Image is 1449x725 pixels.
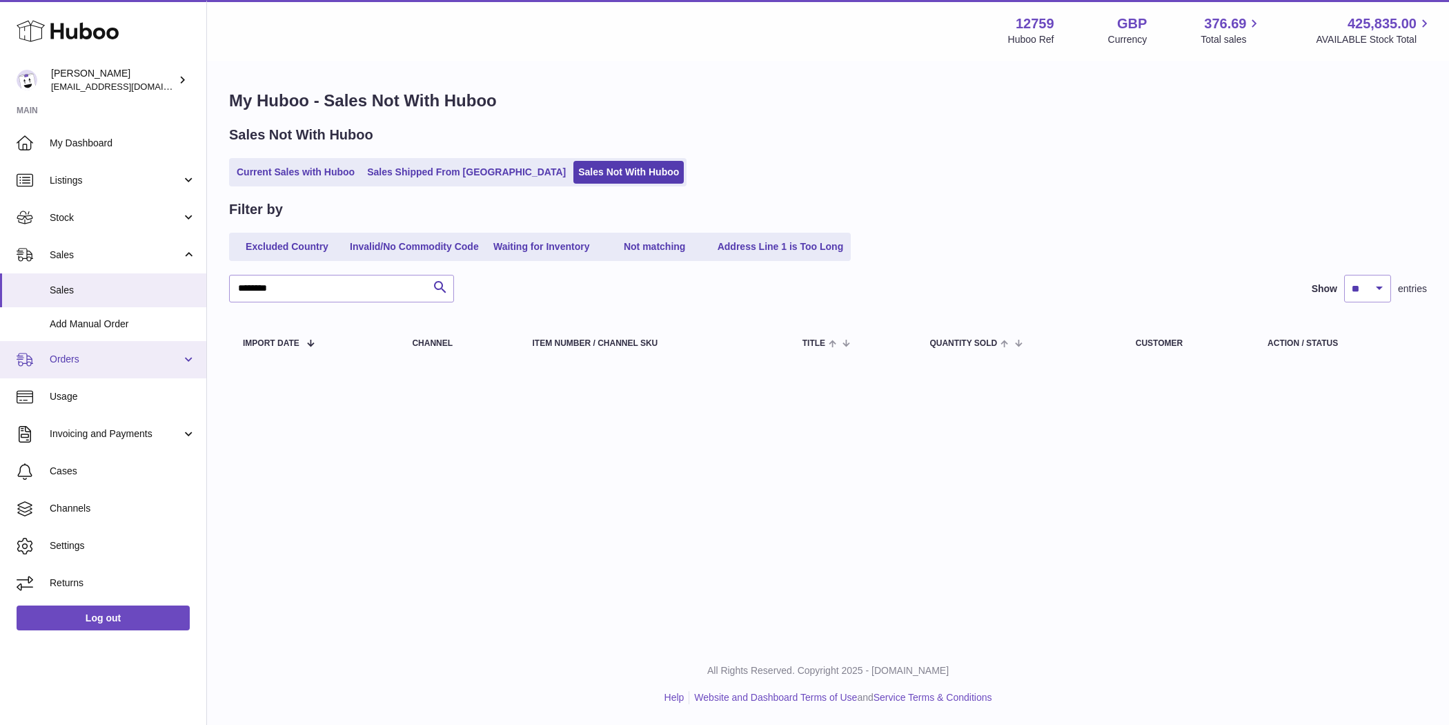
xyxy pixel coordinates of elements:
[1312,282,1337,296] label: Show
[50,284,196,297] span: Sales
[713,235,849,258] a: Address Line 1 is Too Long
[573,161,684,184] a: Sales Not With Huboo
[229,126,373,144] h2: Sales Not With Huboo
[1201,33,1262,46] span: Total sales
[50,353,181,366] span: Orders
[1316,14,1432,46] a: 425,835.00 AVAILABLE Stock Total
[532,339,774,348] div: Item Number / Channel SKU
[232,235,342,258] a: Excluded Country
[1008,33,1054,46] div: Huboo Ref
[232,161,359,184] a: Current Sales with Huboo
[1268,339,1413,348] div: Action / Status
[218,664,1438,677] p: All Rights Reserved. Copyright 2025 - [DOMAIN_NAME]
[694,692,857,703] a: Website and Dashboard Terms of Use
[600,235,710,258] a: Not matching
[929,339,997,348] span: Quantity Sold
[664,692,684,703] a: Help
[50,211,181,224] span: Stock
[50,137,196,150] span: My Dashboard
[1398,282,1427,296] span: entries
[50,318,196,331] span: Add Manual Order
[1204,14,1246,33] span: 376.69
[229,200,283,219] h2: Filter by
[362,161,571,184] a: Sales Shipped From [GEOGRAPHIC_DATA]
[1136,339,1240,348] div: Customer
[1201,14,1262,46] a: 376.69 Total sales
[50,249,181,262] span: Sales
[1117,14,1147,33] strong: GBP
[345,235,484,258] a: Invalid/No Commodity Code
[50,465,196,478] span: Cases
[1316,33,1432,46] span: AVAILABLE Stock Total
[50,577,196,590] span: Returns
[412,339,504,348] div: Channel
[874,692,992,703] a: Service Terms & Conditions
[50,390,196,403] span: Usage
[1348,14,1417,33] span: 425,835.00
[50,539,196,552] span: Settings
[50,174,181,187] span: Listings
[802,339,825,348] span: Title
[689,691,992,704] li: and
[51,81,203,92] span: [EMAIL_ADDRESS][DOMAIN_NAME]
[1016,14,1054,33] strong: 12759
[50,502,196,515] span: Channels
[17,70,37,90] img: sofiapanwar@unndr.com
[50,427,181,441] span: Invoicing and Payments
[17,606,190,630] a: Log out
[51,67,175,93] div: [PERSON_NAME]
[486,235,597,258] a: Waiting for Inventory
[1108,33,1147,46] div: Currency
[229,90,1427,112] h1: My Huboo - Sales Not With Huboo
[243,339,299,348] span: Import date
